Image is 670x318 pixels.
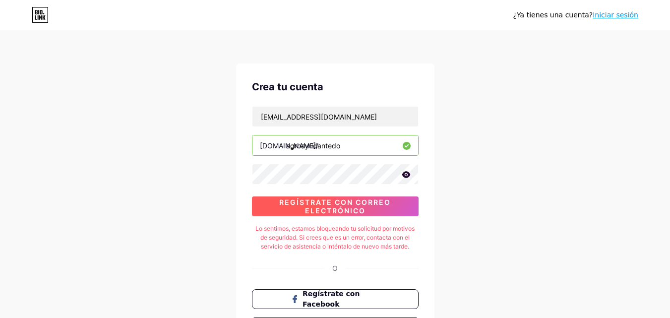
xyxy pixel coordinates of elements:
font: Regístrate con Facebook [303,290,360,308]
input: Correo electrónico [252,107,418,127]
input: nombre de usuario [252,135,418,155]
font: ¿Ya tienes una cuenta? [513,11,593,19]
font: O [332,264,338,272]
button: Regístrate con Facebook [252,289,419,309]
a: Iniciar sesión [593,11,638,19]
font: Crea tu cuenta [252,81,323,93]
font: Regístrate con correo electrónico [279,198,391,215]
font: Lo sentimos, estamos bloqueando tu solicitud por motivos de seguridad. Si crees que es un error, ... [255,225,415,250]
button: Regístrate con correo electrónico [252,196,419,216]
font: [DOMAIN_NAME]/ [260,141,318,150]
